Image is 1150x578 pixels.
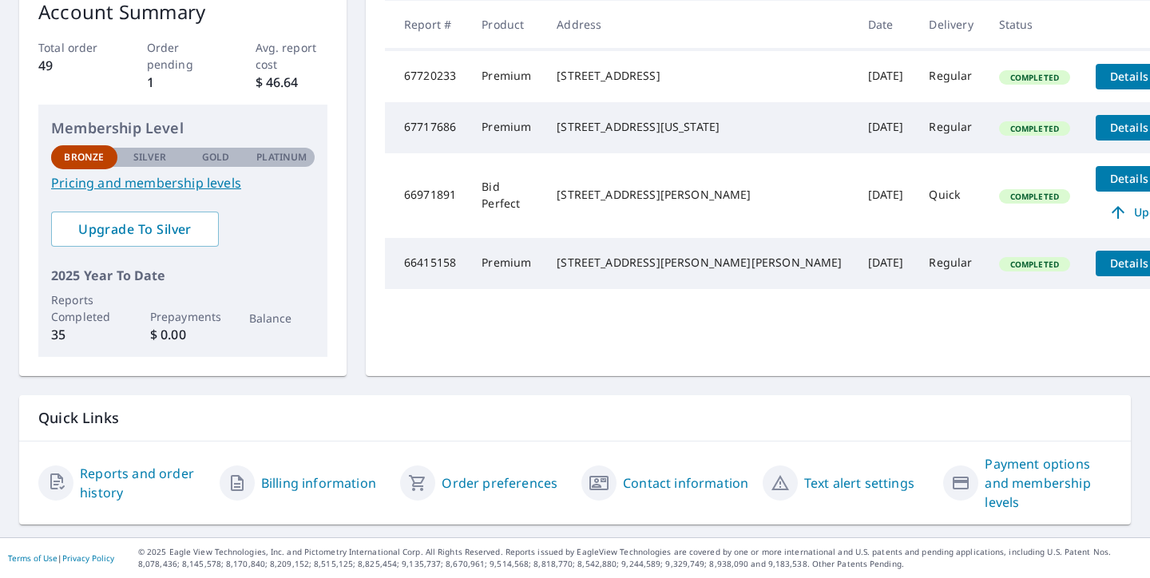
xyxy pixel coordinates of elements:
a: Privacy Policy [62,552,114,564]
span: Completed [1001,123,1069,134]
p: Reports Completed [51,291,117,325]
div: [STREET_ADDRESS][PERSON_NAME] [557,187,842,203]
p: 49 [38,56,111,75]
p: © 2025 Eagle View Technologies, Inc. and Pictometry International Corp. All Rights Reserved. Repo... [138,546,1142,570]
td: 66971891 [385,153,469,238]
td: Regular [916,51,985,102]
a: Payment options and membership levels [985,454,1112,512]
span: Upgrade To Silver [64,220,206,238]
td: 67717686 [385,102,469,153]
a: Upgrade To Silver [51,212,219,247]
p: Prepayments [150,308,216,325]
td: 67720233 [385,51,469,102]
td: Premium [469,238,544,289]
p: Platinum [256,150,307,164]
div: [STREET_ADDRESS][US_STATE] [557,119,842,135]
p: 2025 Year To Date [51,266,315,285]
p: 1 [147,73,220,92]
p: $ 46.64 [256,73,328,92]
td: Premium [469,102,544,153]
p: Total order [38,39,111,56]
a: Terms of Use [8,552,57,564]
a: Order preferences [442,473,557,493]
a: Contact information [623,473,748,493]
span: Completed [1001,191,1069,202]
td: Premium [469,51,544,102]
td: [DATE] [855,238,917,289]
p: Avg. report cost [256,39,328,73]
td: [DATE] [855,51,917,102]
p: Quick Links [38,408,1112,428]
p: $ 0.00 [150,325,216,344]
p: Order pending [147,39,220,73]
p: | [8,553,114,563]
a: Reports and order history [80,464,207,502]
span: Completed [1001,72,1069,83]
div: [STREET_ADDRESS] [557,68,842,84]
p: Silver [133,150,167,164]
td: Regular [916,102,985,153]
td: Bid Perfect [469,153,544,238]
p: Bronze [64,150,104,164]
td: Quick [916,153,985,238]
td: 66415158 [385,238,469,289]
td: [DATE] [855,153,917,238]
td: [DATE] [855,102,917,153]
div: [STREET_ADDRESS][PERSON_NAME][PERSON_NAME] [557,255,842,271]
p: Balance [249,310,315,327]
span: Completed [1001,259,1069,270]
p: Membership Level [51,117,315,139]
a: Text alert settings [804,473,914,493]
a: Billing information [261,473,376,493]
td: Regular [916,238,985,289]
p: Gold [202,150,229,164]
p: 35 [51,325,117,344]
a: Pricing and membership levels [51,173,315,192]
